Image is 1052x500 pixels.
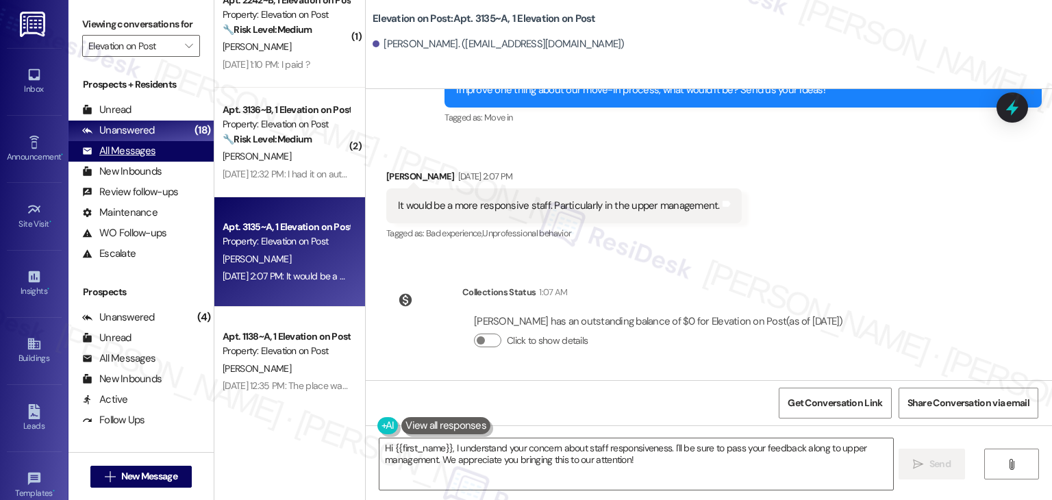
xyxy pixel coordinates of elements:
[899,388,1038,418] button: Share Conversation via email
[7,332,62,369] a: Buildings
[82,310,155,325] div: Unanswered
[1006,459,1016,470] i: 
[82,164,162,179] div: New Inbounds
[105,471,115,482] i: 
[223,103,349,117] div: Apt. 3136~B, 1 Elevation on Post
[194,307,214,328] div: (4)
[68,77,214,92] div: Prospects + Residents
[82,392,128,407] div: Active
[223,234,349,249] div: Property: Elevation on Post
[444,108,1042,127] div: Tagged as:
[455,169,513,184] div: [DATE] 2:07 PM
[913,459,923,470] i: 
[7,400,62,437] a: Leads
[82,331,131,345] div: Unread
[121,469,177,484] span: New Message
[7,198,62,235] a: Site Visit •
[788,396,882,410] span: Get Conversation Link
[386,169,742,188] div: [PERSON_NAME]
[82,14,200,35] label: Viewing conversations for
[899,449,965,479] button: Send
[373,12,596,26] b: Elevation on Post: Apt. 3135~A, 1 Elevation on Post
[482,227,571,239] span: Unprofessional behavior
[223,40,291,53] span: [PERSON_NAME]
[82,185,178,199] div: Review follow-ups
[223,270,581,282] div: [DATE] 2:07 PM: It would be a more responsive staff. Particularly in the upper management.
[507,334,588,348] label: Click to show details
[223,117,349,132] div: Property: Elevation on Post
[82,413,145,427] div: Follow Ups
[373,37,625,51] div: [PERSON_NAME]. ([EMAIL_ADDRESS][DOMAIN_NAME])
[88,35,178,57] input: All communities
[191,120,214,141] div: (18)
[68,285,214,299] div: Prospects
[223,329,349,344] div: Apt. 1138~A, 1 Elevation on Post
[223,133,312,145] strong: 🔧 Risk Level: Medium
[223,23,312,36] strong: 🔧 Risk Level: Medium
[223,379,1011,392] div: [DATE] 12:35 PM: The place was disgusting when we moved in, so gross had to deep clean like ten t...
[484,112,512,123] span: Move in
[462,285,536,299] div: Collections Status
[82,247,136,261] div: Escalate
[223,220,349,234] div: Apt. 3135~A, 1 Elevation on Post
[223,150,291,162] span: [PERSON_NAME]
[379,438,892,490] textarea: Hi {{first_name}}, I understand your concern about staff responsiveness. I'll be sure to pass you...
[68,451,214,465] div: Residents
[536,285,567,299] div: 1:07 AM
[223,168,677,180] div: [DATE] 12:32 PM: I had it on auto pay, and i guess it turned itself off? I have put it back on au...
[907,396,1029,410] span: Share Conversation via email
[20,12,48,37] img: ResiDesk Logo
[61,150,63,160] span: •
[223,344,349,358] div: Property: Elevation on Post
[929,457,951,471] span: Send
[90,466,192,488] button: New Message
[47,284,49,294] span: •
[53,486,55,496] span: •
[223,8,349,22] div: Property: Elevation on Post
[49,217,51,227] span: •
[223,253,291,265] span: [PERSON_NAME]
[223,362,291,375] span: [PERSON_NAME]
[398,199,720,213] div: It would be a more responsive staff. Particularly in the upper management.
[82,226,166,240] div: WO Follow-ups
[426,227,482,239] span: Bad experience ,
[779,388,891,418] button: Get Conversation Link
[223,58,310,71] div: [DATE] 1:10 PM: I paid ?
[82,144,155,158] div: All Messages
[82,351,155,366] div: All Messages
[82,123,155,138] div: Unanswered
[185,40,192,51] i: 
[82,372,162,386] div: New Inbounds
[7,63,62,100] a: Inbox
[474,314,843,329] div: [PERSON_NAME] has an outstanding balance of $0 for Elevation on Post (as of [DATE])
[82,205,158,220] div: Maintenance
[7,265,62,302] a: Insights •
[386,223,742,243] div: Tagged as:
[82,103,131,117] div: Unread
